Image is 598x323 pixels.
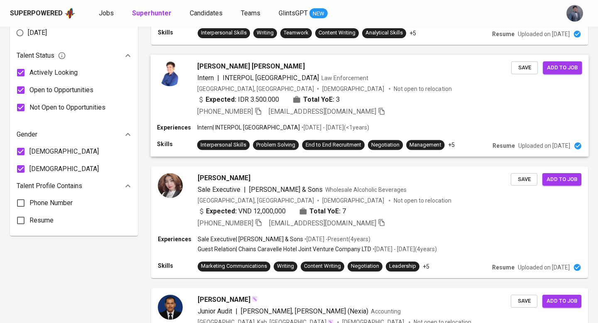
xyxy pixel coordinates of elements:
span: [PERSON_NAME] [PERSON_NAME] [197,61,305,71]
span: [PHONE_NUMBER] [197,108,253,115]
span: | [217,73,219,83]
a: [PERSON_NAME] [PERSON_NAME]Intern|INTERPOL [GEOGRAPHIC_DATA]Law Enforcement[GEOGRAPHIC_DATA], [GE... [151,55,588,157]
a: Superpoweredapp logo [10,7,76,20]
div: Negotiation [371,141,399,149]
span: Save [515,296,533,306]
p: Resume [492,30,515,38]
img: 7327162f741d777975911276f58c1efc.jpg [158,295,183,320]
span: Open to Opportunities [29,85,93,95]
p: Experiences [157,123,197,132]
span: Resume [29,215,54,225]
span: [DATE] [28,28,47,38]
span: Teams [241,9,260,17]
div: Superpowered [10,9,63,18]
div: IDR 3.500.000 [197,95,279,105]
p: Not open to relocation [394,196,451,205]
b: Expected: [206,95,236,105]
button: Save [511,173,537,186]
span: [PERSON_NAME] [198,173,250,183]
a: Jobs [99,8,115,19]
div: Marketing Communications [201,262,267,270]
span: [PHONE_NUMBER] [198,219,253,227]
p: +5 [409,29,416,37]
a: Superhunter [132,8,173,19]
div: Talent Profile Contains [17,178,131,194]
div: Negotiation [351,262,379,270]
a: Teams [241,8,262,19]
span: Phone Number [29,198,73,208]
img: jhon@glints.com [566,5,583,22]
span: Add to job [547,175,577,184]
b: Total YoE: [309,206,341,216]
p: Resume [493,142,515,150]
p: Uploaded on [DATE] [518,30,570,38]
img: 9823f1d0c73256ba0cd3c9e58775fe09.jpg [158,173,183,198]
button: Add to job [542,295,581,308]
a: GlintsGPT NEW [279,8,328,19]
span: [DEMOGRAPHIC_DATA] [322,196,385,205]
div: Writing [277,262,294,270]
div: Teamwork [284,29,309,37]
span: Sale Executive [198,186,240,193]
span: Save [515,63,534,72]
p: Guest Relation | Chains Caravelle Hotel Joint Venture Company LTD [198,245,371,253]
img: app logo [64,7,76,20]
button: Save [511,295,537,308]
span: Jobs [99,9,114,17]
span: | [244,185,246,195]
span: Not Open to Opportunities [29,103,105,113]
span: Talent Status [17,51,66,61]
span: [DEMOGRAPHIC_DATA] [322,85,385,93]
div: End to End Recruitment [306,141,361,149]
div: Analytical Skills [365,29,403,37]
p: Resume [492,263,515,272]
span: [DEMOGRAPHIC_DATA] [29,147,99,157]
div: Interpersonal Skills [201,29,247,37]
p: +5 [423,262,429,271]
span: Candidates [190,9,223,17]
span: Add to job [547,296,577,306]
div: Writing [257,29,274,37]
p: Sale Executive | [PERSON_NAME] & Sons [198,235,303,243]
span: NEW [309,10,328,18]
div: Content Writing [319,29,355,37]
span: Junior Audit [198,307,232,315]
img: 0e49395299970925beb3ff56ec8e67a9.jpg [157,61,182,86]
span: [EMAIL_ADDRESS][DOMAIN_NAME] [269,108,376,115]
b: Total YoE: [303,95,334,105]
p: +5 [448,141,455,149]
span: 3 [336,95,340,105]
p: Intern | INTERPOL [GEOGRAPHIC_DATA] [197,123,300,132]
button: Add to job [542,173,581,186]
p: Talent Profile Contains [17,181,82,191]
div: Content Writing [304,262,341,270]
img: magic_wand.svg [251,296,258,302]
p: Skills [158,28,198,37]
p: • [DATE] - [DATE] ( <1 years ) [300,123,369,132]
span: GlintsGPT [279,9,308,17]
a: Candidates [190,8,224,19]
span: [PERSON_NAME] [198,295,250,305]
button: Add to job [543,61,582,74]
span: [PERSON_NAME] & Sons [249,186,323,193]
p: Gender [17,130,37,139]
div: Talent Status [17,47,131,64]
p: Skills [157,140,197,148]
span: INTERPOL [GEOGRAPHIC_DATA] [223,73,319,81]
span: Law Enforcement [321,74,368,81]
span: Intern [197,73,214,81]
span: Actively Looking [29,68,78,78]
span: Save [515,175,533,184]
a: [PERSON_NAME]Sale Executive|[PERSON_NAME] & SonsWholesale Alcoholic Beverages[GEOGRAPHIC_DATA], [... [151,166,588,278]
div: [GEOGRAPHIC_DATA], [GEOGRAPHIC_DATA] [197,85,314,93]
p: Not open to relocation [394,85,451,93]
span: Add to job [547,63,578,72]
span: Accounting [371,308,401,315]
div: [GEOGRAPHIC_DATA], [GEOGRAPHIC_DATA] [198,196,314,205]
p: Uploaded on [DATE] [518,263,570,272]
span: [DEMOGRAPHIC_DATA] [29,164,99,174]
span: [PERSON_NAME], [PERSON_NAME] (Nexia) [241,307,368,315]
span: | [235,306,238,316]
div: Problem Solving [256,141,295,149]
span: Wholesale Alcoholic Beverages [325,186,407,193]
